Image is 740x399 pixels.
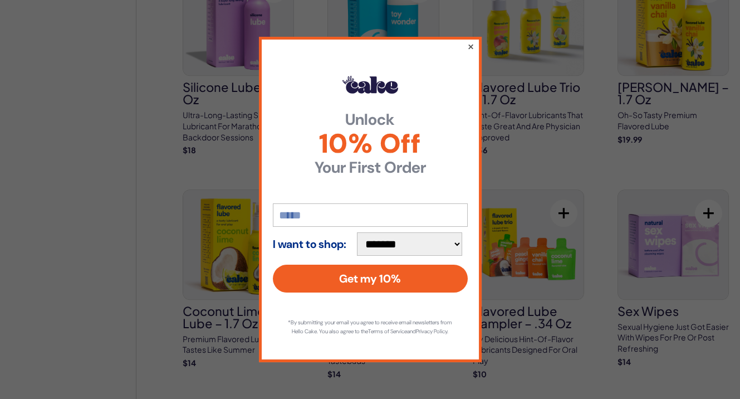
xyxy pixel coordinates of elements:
[273,130,468,157] span: 10% Off
[467,40,474,53] button: ×
[273,265,468,293] button: Get my 10%
[416,328,447,335] a: Privacy Policy
[284,318,457,336] p: *By submitting your email you agree to receive email newsletters from Hello Cake. You also agree ...
[273,238,346,250] strong: I want to shop:
[342,76,398,94] img: Hello Cake
[273,112,468,128] strong: Unlock
[273,160,468,176] strong: Your First Order
[368,328,407,335] a: Terms of Service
